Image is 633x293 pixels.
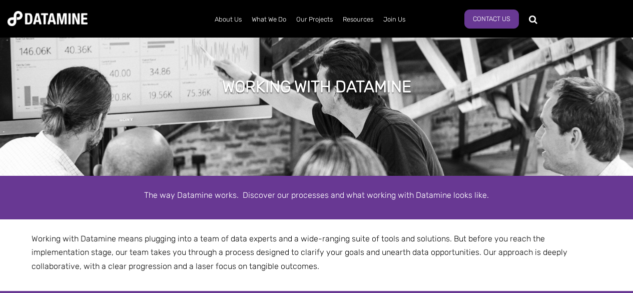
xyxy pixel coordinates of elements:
[378,7,410,33] a: Join Us
[32,188,602,202] p: The way Datamine works. Discover our processes and what working with Datamine looks like.
[210,7,247,33] a: About Us
[464,10,519,29] a: Contact Us
[338,7,378,33] a: Resources
[32,234,567,270] span: Working with Datamine means plugging into a team of data experts and a wide-ranging suite of tool...
[8,11,88,26] img: Datamine
[247,7,291,33] a: What We Do
[291,7,338,33] a: Our Projects
[222,76,411,98] h1: Working with Datamine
